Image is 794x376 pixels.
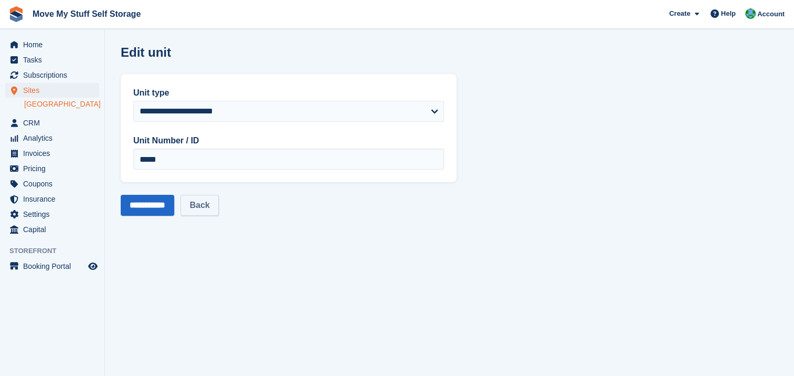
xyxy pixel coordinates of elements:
a: menu [5,161,99,176]
h1: Edit unit [121,45,171,59]
span: Tasks [23,53,86,67]
a: Back [181,195,218,216]
span: Account [757,9,785,19]
span: Help [721,8,736,19]
a: menu [5,68,99,82]
a: menu [5,259,99,274]
span: Booking Portal [23,259,86,274]
span: Storefront [9,246,104,256]
span: Home [23,37,86,52]
span: Invoices [23,146,86,161]
span: Pricing [23,161,86,176]
img: Dan [745,8,756,19]
img: stora-icon-8386f47178a22dfd0bd8f6a31ec36ba5ce8667c1dd55bd0f319d3a0aa187defe.svg [8,6,24,22]
span: CRM [23,116,86,130]
span: Capital [23,222,86,237]
span: Insurance [23,192,86,206]
a: menu [5,146,99,161]
a: menu [5,131,99,145]
a: Move My Stuff Self Storage [28,5,145,23]
a: menu [5,222,99,237]
a: menu [5,37,99,52]
span: Coupons [23,176,86,191]
a: menu [5,176,99,191]
a: menu [5,116,99,130]
label: Unit Number / ID [133,134,444,147]
a: menu [5,83,99,98]
a: menu [5,192,99,206]
label: Unit type [133,87,444,99]
span: Analytics [23,131,86,145]
span: Sites [23,83,86,98]
span: Subscriptions [23,68,86,82]
a: Preview store [87,260,99,273]
span: Settings [23,207,86,222]
span: Create [669,8,690,19]
a: [GEOGRAPHIC_DATA] [24,99,99,109]
a: menu [5,207,99,222]
a: menu [5,53,99,67]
